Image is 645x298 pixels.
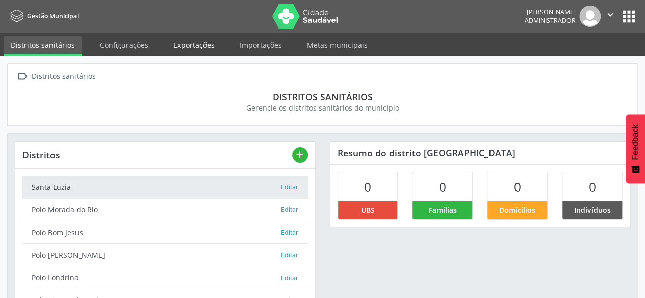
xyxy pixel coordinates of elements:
a: Exportações [166,36,222,54]
span: 0 [439,178,446,195]
button: Editar [280,250,299,260]
button: Editar [280,273,299,283]
a: Metas municipais [300,36,375,54]
img: img [579,6,601,27]
span: UBS [360,205,374,215]
button: Editar [280,182,299,193]
i:  [605,9,616,20]
a: Gestão Municipal [7,8,79,24]
button: Editar [280,228,299,238]
div: Distritos sanitários [30,69,97,84]
div: Gerencie os distritos sanitários do município [22,102,623,113]
button: Feedback - Mostrar pesquisa [626,114,645,183]
span: Feedback [631,124,640,160]
div: Polo [PERSON_NAME] [32,250,281,260]
div: [PERSON_NAME] [525,8,576,16]
span: 0 [589,178,596,195]
span: 0 [364,178,371,195]
button: Editar [280,205,299,215]
button: add [292,147,308,163]
a: Polo Morada do Rio Editar [22,199,308,221]
button:  [601,6,620,27]
div: Distritos sanitários [22,91,623,102]
a: Santa Luzia Editar [22,176,308,198]
a: Polo Londrina Editar [22,266,308,289]
span: Gestão Municipal [27,12,79,20]
a: Polo Bom Jesus Editar [22,221,308,243]
a: Distritos sanitários [4,36,82,56]
div: Polo Bom Jesus [32,227,281,238]
i: add [294,149,305,160]
a: Importações [233,36,289,54]
a: Configurações [93,36,156,54]
div: Resumo do distrito [GEOGRAPHIC_DATA] [330,142,630,164]
a:  Distritos sanitários [15,69,97,84]
span: 0 [514,178,521,195]
a: Polo [PERSON_NAME] Editar [22,244,308,266]
div: Polo Londrina [32,272,281,283]
div: Distritos [22,149,292,160]
span: Famílias [428,205,456,215]
span: Administrador [525,16,576,25]
i:  [15,69,30,84]
span: Domicílios [499,205,535,215]
span: Indivíduos [574,205,611,215]
div: Santa Luzia [32,182,281,193]
button: apps [620,8,638,25]
div: Polo Morada do Rio [32,204,281,215]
